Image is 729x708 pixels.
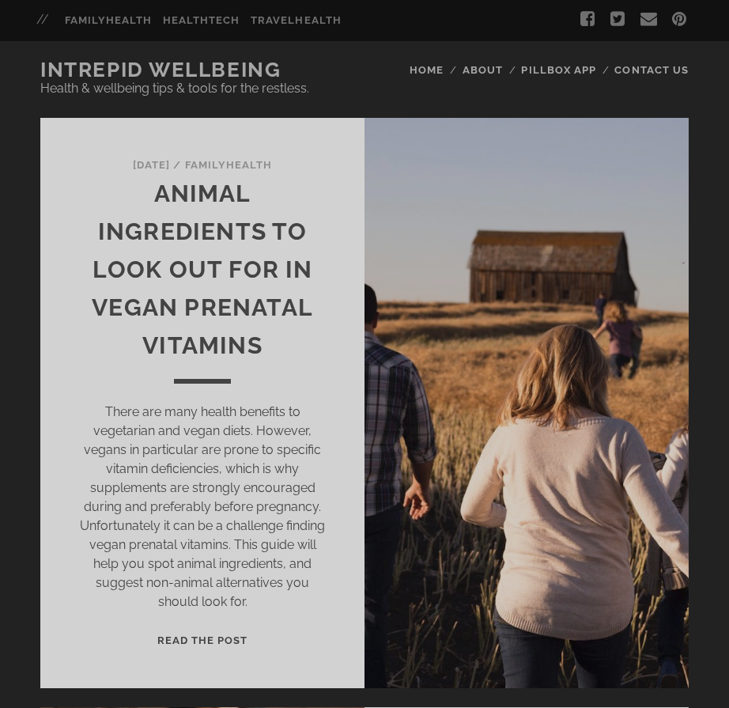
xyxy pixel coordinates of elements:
[580,10,595,27] i: facebook
[672,10,686,27] i: pinterest
[610,10,625,27] i: twitter
[40,58,281,81] a: Intrepid Wellbeing
[521,61,595,80] a: Pillbox App
[163,11,240,30] a: healthtech
[133,159,170,171] span: [DATE]
[463,61,503,80] a: About
[410,61,444,80] a: Home
[173,159,181,171] span: /
[640,10,657,27] i: email
[251,11,342,30] a: travelhealth
[185,159,273,171] a: FamilyHealth
[65,11,153,30] a: familyhealth
[157,634,248,646] a: Read the post
[614,61,688,80] a: Contact Us
[92,180,313,359] a: Animal Ingredients to Look Out for in Vegan Prenatal Vitamins
[77,403,329,611] p: There are many health benefits to vegetarian and vegan diets. However, vegans in particular are p...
